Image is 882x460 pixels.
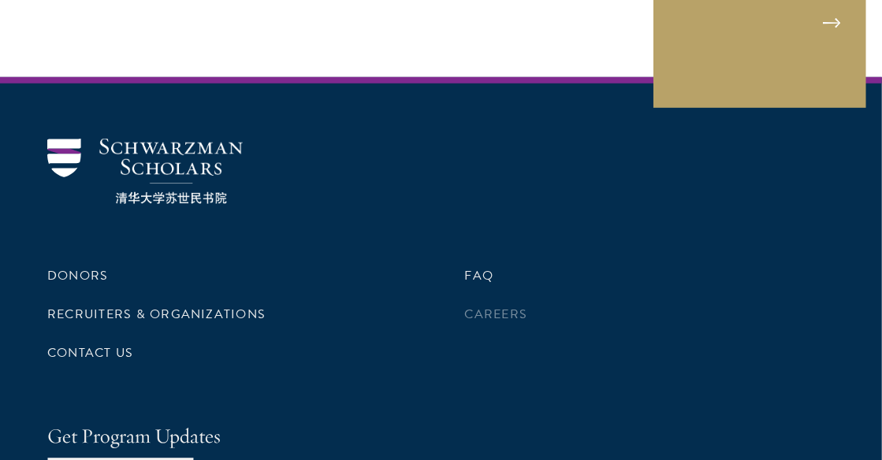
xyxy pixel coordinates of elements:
[465,266,494,285] a: FAQ
[47,139,243,204] img: Schwarzman Scholars
[47,266,108,285] a: Donors
[47,421,835,451] h4: Get Program Updates
[465,305,528,324] a: Careers
[47,343,133,362] a: Contact Us
[47,305,266,324] a: Recruiters & Organizations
